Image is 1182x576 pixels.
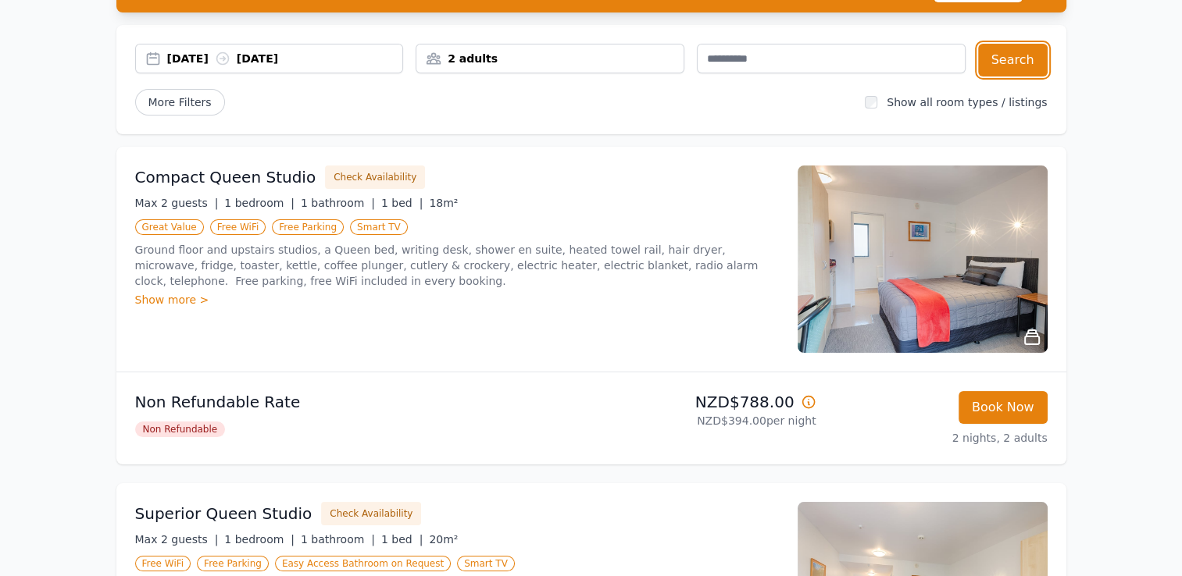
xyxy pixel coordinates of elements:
p: NZD$788.00 [598,391,816,413]
div: Show more > [135,292,779,308]
span: 20m² [429,533,458,546]
span: 1 bathroom | [301,197,375,209]
span: 1 bathroom | [301,533,375,546]
span: Free WiFi [135,556,191,571]
div: 2 adults [416,51,684,66]
span: 1 bedroom | [224,197,295,209]
h3: Superior Queen Studio [135,503,312,524]
span: 18m² [429,197,458,209]
span: 1 bed | [381,533,423,546]
span: Free Parking [272,219,344,235]
span: Easy Access Bathroom on Request [275,556,451,571]
span: More Filters [135,89,225,116]
span: 1 bedroom | [224,533,295,546]
p: Non Refundable Rate [135,391,585,413]
span: Smart TV [457,556,515,571]
span: 1 bed | [381,197,423,209]
h3: Compact Queen Studio [135,166,316,188]
span: Max 2 guests | [135,533,219,546]
button: Check Availability [325,165,425,189]
button: Search [978,44,1048,76]
p: Ground floor and upstairs studios, a Queen bed, writing desk, shower en suite, heated towel rail,... [135,242,779,289]
button: Book Now [959,391,1048,424]
span: Free WiFi [210,219,266,235]
span: Non Refundable [135,421,226,437]
span: Great Value [135,219,204,235]
label: Show all room types / listings [887,96,1047,108]
span: Free Parking [197,556,269,571]
p: 2 nights, 2 adults [829,430,1048,446]
span: Max 2 guests | [135,197,219,209]
button: Check Availability [321,502,421,525]
div: [DATE] [DATE] [167,51,403,66]
p: NZD$394.00 per night [598,413,816,428]
span: Smart TV [350,219,408,235]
